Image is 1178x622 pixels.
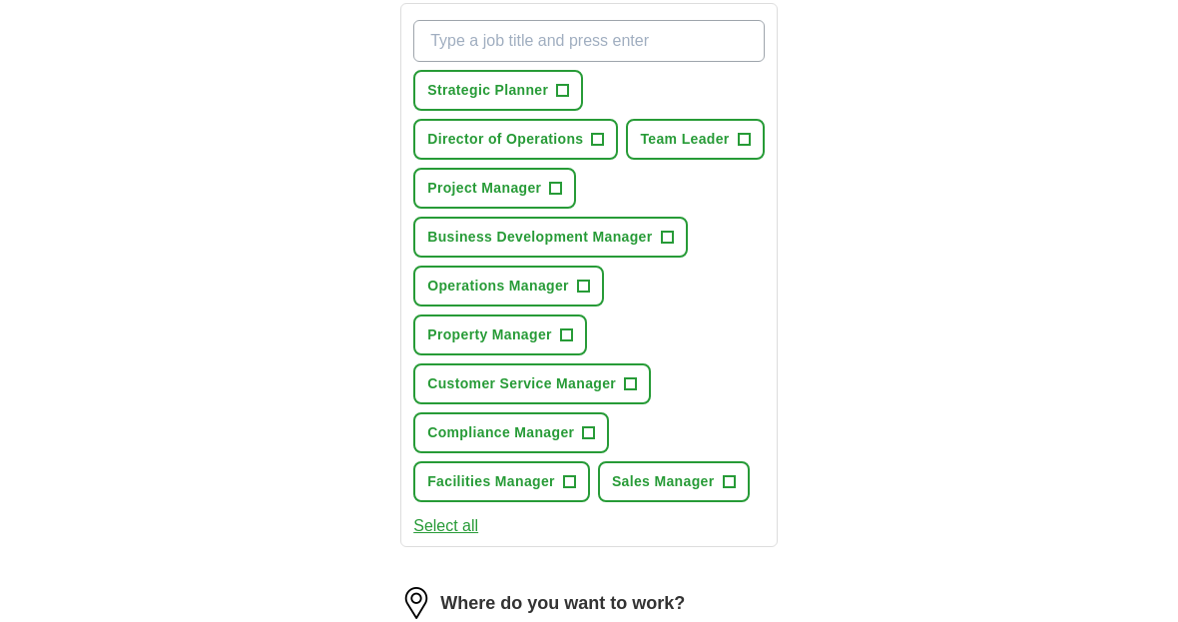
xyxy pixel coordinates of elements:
button: Property Manager [413,314,587,355]
button: Strategic Planner [413,70,583,111]
button: Project Manager [413,168,576,209]
button: Sales Manager [598,461,750,502]
span: Property Manager [427,324,552,345]
label: Where do you want to work? [440,590,685,617]
button: Director of Operations [413,119,618,160]
button: Compliance Manager [413,412,609,453]
span: Project Manager [427,178,541,199]
span: Compliance Manager [427,422,574,443]
button: Operations Manager [413,266,604,307]
button: Select all [413,514,478,538]
span: Team Leader [640,129,729,150]
img: location.png [400,587,432,619]
span: Customer Service Manager [427,373,616,394]
button: Team Leader [626,119,764,160]
span: Strategic Planner [427,80,548,101]
span: Sales Manager [612,471,715,492]
input: Type a job title and press enter [413,20,765,62]
button: Customer Service Manager [413,363,651,404]
button: Facilities Manager [413,461,590,502]
span: Operations Manager [427,276,569,297]
span: Business Development Manager [427,227,652,248]
span: Director of Operations [427,129,583,150]
button: Business Development Manager [413,217,687,258]
span: Facilities Manager [427,471,555,492]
